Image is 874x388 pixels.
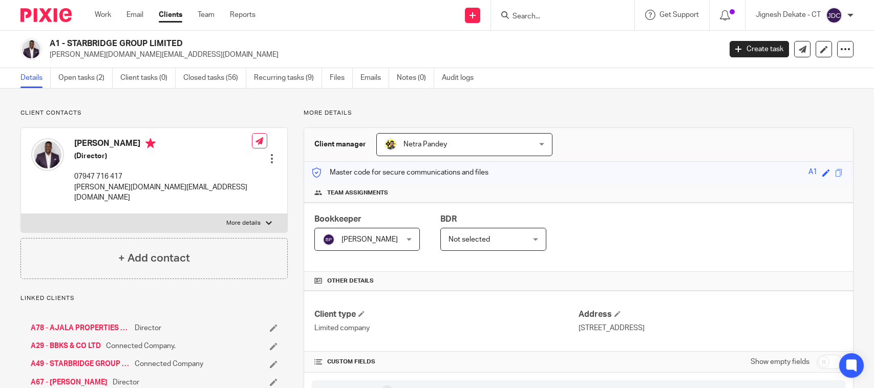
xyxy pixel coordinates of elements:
[20,8,72,22] img: Pixie
[756,10,821,20] p: Jignesh Dekate - CT
[730,41,789,57] a: Create task
[159,10,182,20] a: Clients
[330,68,353,88] a: Files
[360,68,389,88] a: Emails
[135,359,203,369] span: Connected Company
[323,233,335,246] img: svg%3E
[20,38,42,60] img: Screenshot%202025-08-18%20171408.png
[304,109,854,117] p: More details
[397,68,434,88] a: Notes (0)
[145,138,156,148] i: Primary
[74,138,252,151] h4: [PERSON_NAME]
[74,182,252,203] p: [PERSON_NAME][DOMAIN_NAME][EMAIL_ADDRESS][DOMAIN_NAME]
[113,377,139,387] span: Director
[226,219,261,227] p: More details
[808,167,817,179] div: A1
[327,189,388,197] span: Team assignments
[442,68,481,88] a: Audit logs
[50,38,581,49] h2: A1 - STARBRIDGE GROUP LIMITED
[314,358,579,366] h4: CUSTOM FIELDS
[20,294,288,303] p: Linked clients
[440,215,457,223] span: BDR
[751,357,809,367] label: Show empty fields
[58,68,113,88] a: Open tasks (2)
[312,167,488,178] p: Master code for secure communications and files
[385,138,397,150] img: Netra-New-Starbridge-Yellow.jpg
[314,323,579,333] p: Limited company
[314,309,579,320] h4: Client type
[106,341,176,351] span: Connected Company.
[403,141,447,148] span: Netra Pandey
[230,10,255,20] a: Reports
[31,341,101,351] a: A29 - BBKS & CO LTD
[135,323,161,333] span: Director
[126,10,143,20] a: Email
[74,151,252,161] h5: (Director)
[198,10,215,20] a: Team
[342,236,398,243] span: [PERSON_NAME]
[183,68,246,88] a: Closed tasks (56)
[118,250,190,266] h4: + Add contact
[74,171,252,182] p: 07947 716 417
[314,139,366,149] h3: Client manager
[327,277,374,285] span: Other details
[31,359,130,369] a: A49 - STARBRIDGE GROUP (HOLDINGS) LIMITED
[314,215,361,223] span: Bookkeeper
[20,109,288,117] p: Client contacts
[50,50,714,60] p: [PERSON_NAME][DOMAIN_NAME][EMAIL_ADDRESS][DOMAIN_NAME]
[95,10,111,20] a: Work
[20,68,51,88] a: Details
[254,68,322,88] a: Recurring tasks (9)
[31,138,64,171] img: Screenshot%202025-08-18%20171408.png
[31,377,108,387] a: A67 - [PERSON_NAME]
[120,68,176,88] a: Client tasks (0)
[579,309,843,320] h4: Address
[511,12,604,21] input: Search
[579,323,843,333] p: [STREET_ADDRESS]
[659,11,699,18] span: Get Support
[31,323,130,333] a: A78 - AJALA PROPERTIES LTD
[449,236,490,243] span: Not selected
[826,7,842,24] img: svg%3E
